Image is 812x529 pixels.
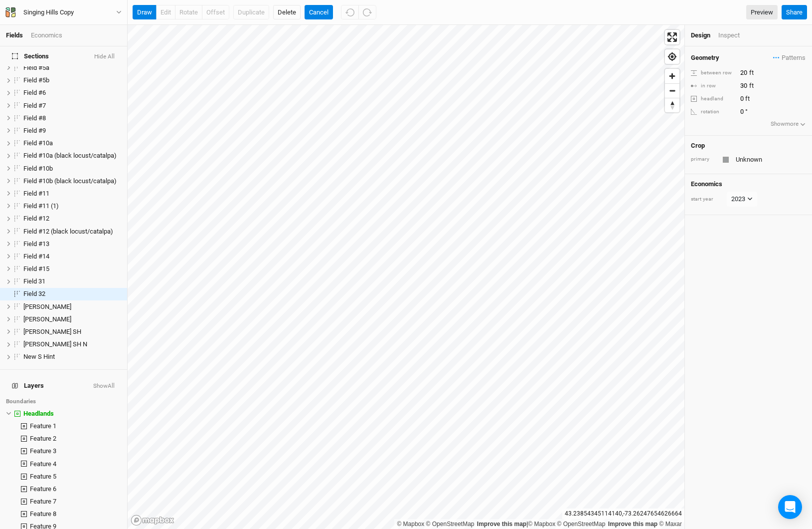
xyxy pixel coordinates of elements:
[691,82,735,90] div: in row
[23,353,55,360] span: New S Hint
[30,447,56,455] span: Feature 3
[133,5,157,20] button: draw
[175,5,202,20] button: rotate
[30,447,121,455] div: Feature 3
[23,190,49,197] span: Field #11
[31,31,62,40] div: Economics
[23,240,49,248] span: Field #13
[23,127,121,135] div: Field #9
[665,83,679,98] button: Zoom out
[691,142,705,150] h4: Crop
[30,498,56,505] span: Feature 7
[23,177,121,185] div: Field #10b (black locust/catalpa)
[778,495,802,519] div: Open Intercom Messenger
[23,315,71,323] span: [PERSON_NAME]
[23,102,46,109] span: Field #7
[727,192,757,207] button: 2023
[23,215,121,223] div: Field #12
[128,25,684,529] canvas: Map
[659,521,682,528] a: Maxar
[23,76,121,84] div: Field #5b
[23,139,53,147] span: Field #10a
[273,5,301,20] button: Delete
[23,7,74,17] div: Singing Hills Copy
[23,253,121,261] div: Field #14
[665,49,679,64] span: Find my location
[23,64,49,71] span: Field #5a
[23,353,121,361] div: New S Hint
[691,196,726,203] div: start year
[30,435,56,442] span: Feature 2
[341,5,359,20] button: Undo (^z)
[23,290,121,298] div: Field 32
[665,84,679,98] span: Zoom out
[23,277,45,285] span: Field 31
[30,422,56,430] span: Feature 1
[30,485,121,493] div: Feature 6
[691,156,716,163] div: primary
[718,31,754,40] div: Inspect
[30,473,121,481] div: Feature 5
[30,460,56,468] span: Feature 4
[23,290,45,297] span: Field 32
[23,202,121,210] div: Field #11 (1)
[23,165,53,172] span: Field #10b
[23,303,71,310] span: [PERSON_NAME]
[30,473,56,480] span: Feature 5
[691,31,710,40] div: Design
[477,521,526,528] a: Improve this map
[23,89,121,97] div: Field #6
[6,31,23,39] a: Fields
[23,165,121,173] div: Field #10b
[665,30,679,44] span: Enter fullscreen
[156,5,175,20] button: edit
[23,265,121,273] div: Field #15
[30,510,121,518] div: Feature 8
[733,154,806,166] input: Select Crop
[12,382,44,390] span: Layers
[691,69,735,77] div: between row
[23,215,49,222] span: Field #12
[94,53,115,60] button: Hide All
[30,485,56,493] span: Feature 6
[23,410,121,418] div: Headlands
[23,315,121,323] div: Holly Pomona
[23,89,46,96] span: Field #6
[12,52,49,60] span: Sections
[665,98,679,112] button: Reset bearing to north
[5,7,122,18] button: Singing Hills Copy
[562,509,684,519] div: 43.23854345114140 , -73.26247654626664
[23,328,81,335] span: [PERSON_NAME] SH
[30,510,56,518] span: Feature 8
[305,5,333,20] button: Cancel
[23,340,121,348] div: Holly SH N
[23,277,121,285] div: Field 31
[23,152,121,160] div: Field #10a (black locust/catalpa)
[30,435,121,443] div: Feature 2
[233,5,269,20] button: Duplicate
[691,54,719,62] h4: Geometry
[23,228,113,235] span: Field #12 (black locust/catalpa)
[30,498,121,506] div: Feature 7
[23,340,87,348] span: [PERSON_NAME] SH N
[23,64,121,72] div: Field #5a
[782,5,807,20] button: Share
[691,108,735,116] div: rotation
[773,52,806,63] button: Patterns
[30,422,121,430] div: Feature 1
[23,253,49,260] span: Field #14
[131,515,174,526] a: Mapbox logo
[665,69,679,83] button: Zoom in
[557,521,606,528] a: OpenStreetMap
[23,303,121,311] div: Holly
[30,460,121,468] div: Feature 4
[93,383,115,390] button: ShowAll
[426,521,475,528] a: OpenStreetMap
[23,202,59,210] span: Field #11 (1)
[23,228,121,236] div: Field #12 (black locust/catalpa)
[23,114,46,122] span: Field #8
